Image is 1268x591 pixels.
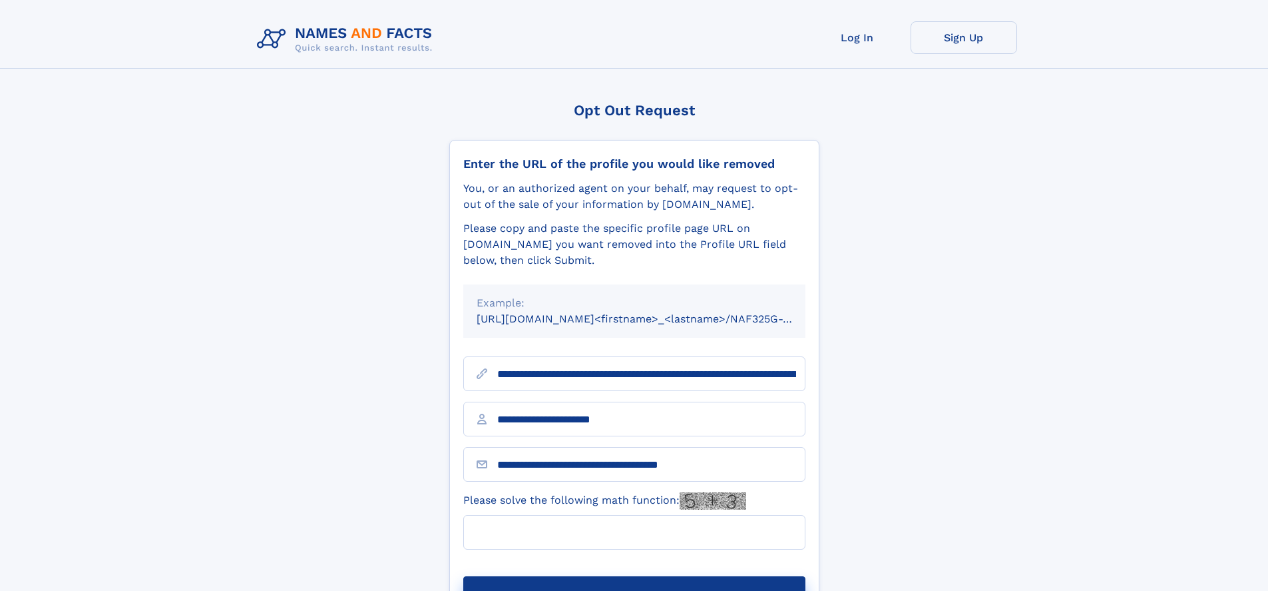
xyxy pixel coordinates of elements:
div: Opt Out Request [449,102,819,119]
a: Sign Up [911,21,1017,54]
img: Logo Names and Facts [252,21,443,57]
div: You, or an authorized agent on your behalf, may request to opt-out of the sale of your informatio... [463,181,805,213]
small: [URL][DOMAIN_NAME]<firstname>_<lastname>/NAF325G-xxxxxxxx [477,312,831,325]
div: Please copy and paste the specific profile page URL on [DOMAIN_NAME] you want removed into the Pr... [463,221,805,269]
div: Enter the URL of the profile you would like removed [463,157,805,171]
div: Example: [477,295,792,311]
label: Please solve the following math function: [463,492,746,510]
a: Log In [804,21,911,54]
